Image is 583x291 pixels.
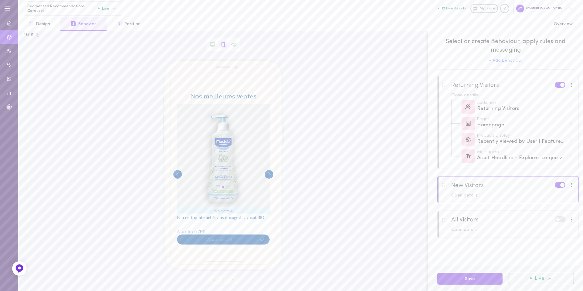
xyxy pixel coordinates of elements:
span: Select or create Behaviour, apply rules and messaging [437,37,574,54]
span: 2 [71,21,76,26]
div: f-18137 [23,33,34,37]
button: 3Position [107,17,151,31]
div: Returning VisitorsClose detailsAudienceReturning VisitorsPagesHomepageProducts DisplayRecently Vi... [437,76,579,169]
div: Returning Visitors [477,101,573,113]
span: Ajouter au panier [177,235,270,245]
button: 2Behavior [60,17,106,31]
div: New Visitors [451,182,484,189]
button: Right arrow [265,170,273,179]
div: Ajouter au panier [177,104,270,245]
div: Homepage [477,117,573,129]
h3: Eau nettoyante bébé sans rinçage à l'avocat BIO [177,216,264,220]
span: Live [535,276,544,281]
div: Pages [477,117,566,122]
span: 3 [117,21,122,26]
div: New VisitorsOpen details [437,176,579,204]
div: All Visitors [451,216,479,224]
button: Left arrow [173,170,182,179]
span: 1 [29,21,33,26]
div: PEAU NORMALE [177,208,270,213]
div: Returning Visitors [451,82,499,89]
span: Live [98,6,109,10]
button: Live [509,273,574,284]
span: € [203,229,205,234]
div: Returning Visitors [477,105,566,113]
div: All VisitorsOpen details [437,211,579,238]
a: My Store [470,4,498,13]
div: Mustela [GEOGRAPHIC_DATA] [513,2,577,15]
button: 1Design [18,17,60,31]
span: 7.9 [198,229,203,234]
div: Recently Viewed by User | Features Different from hidefromplp, singleton_gift [477,134,573,145]
span: Redo [223,276,238,286]
span: Undo [208,276,223,286]
span: À partir de [177,229,196,233]
img: Feedback Button [15,264,24,273]
span: My Store [479,6,495,12]
div: Asset Headline - Explorez ce que vous aimez et bien plus encore [477,150,573,162]
button: Save [437,273,503,285]
button: 12 Live Assets [438,6,466,10]
button: Overview [544,17,583,31]
button: + Add Behaviour [489,59,522,63]
div: Messaging [477,150,566,154]
div: Recently Viewed by User | Features Different from hidefromplp, singleton_gift [477,138,566,145]
div: Knowledge center [500,4,509,13]
span: Segmented Recommendations Carousel [27,4,98,13]
div: Homepage [477,122,566,129]
div: Open details [451,228,574,232]
div: Products Display [477,134,566,138]
a: 12 Live Assets [438,6,470,11]
h2: Nos meilleures ventes [182,93,265,100]
div: Close details [451,93,574,98]
div: Open details [451,193,574,198]
div: Asset Headline - Explorez ce que vous aimez et bien plus encore [477,154,566,162]
div: Audience [477,101,566,105]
